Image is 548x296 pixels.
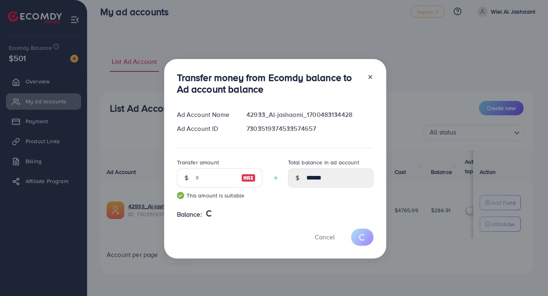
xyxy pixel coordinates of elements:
[171,110,240,119] div: Ad Account Name
[177,210,202,219] span: Balance:
[240,124,379,133] div: 7303519374533574657
[177,72,361,95] h3: Transfer money from Ecomdy balance to Ad account balance
[177,192,184,199] img: guide
[177,158,219,166] label: Transfer amount
[240,110,379,119] div: 42933_Al-jashaami_1700483134428
[171,124,240,133] div: Ad Account ID
[177,191,262,199] small: This amount is suitable
[315,233,335,241] span: Cancel
[241,173,256,183] img: image
[305,229,345,246] button: Cancel
[514,260,542,290] iframe: Chat
[288,158,359,166] label: Total balance in ad account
